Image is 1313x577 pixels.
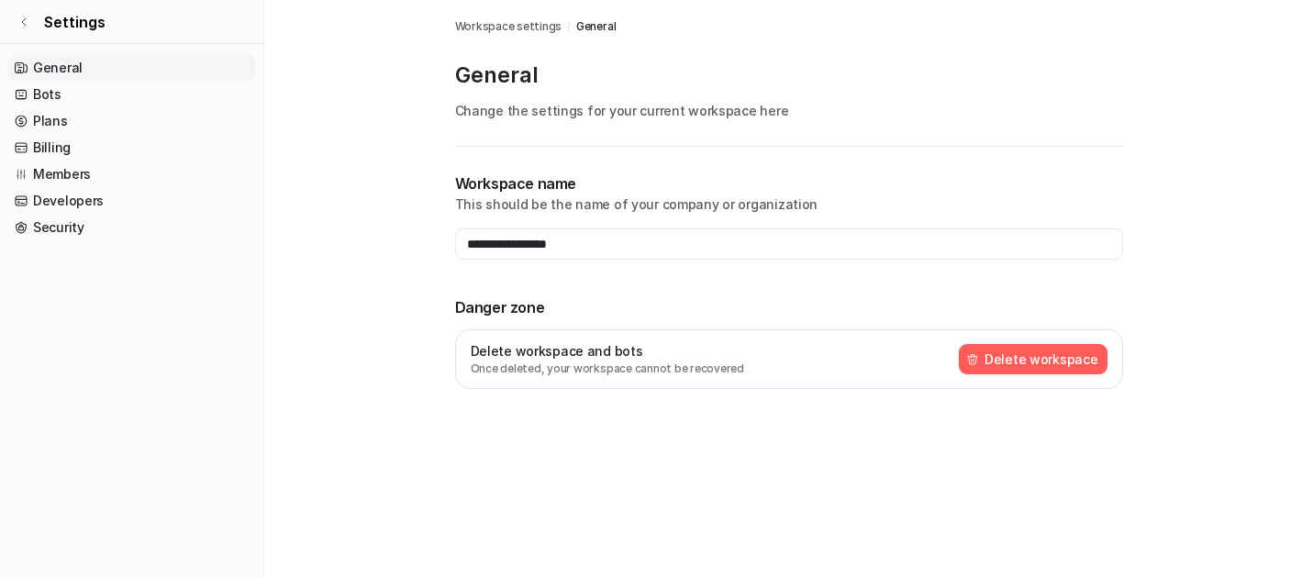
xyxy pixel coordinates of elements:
[7,82,256,107] a: Bots
[44,11,106,33] span: Settings
[471,361,744,377] p: Once deleted, your workspace cannot be recovered
[455,101,1123,120] p: Change the settings for your current workspace here
[455,172,1123,194] p: Workspace name
[959,344,1107,374] button: Delete workspace
[455,61,1123,90] p: General
[455,296,1123,318] p: Danger zone
[471,341,744,361] p: Delete workspace and bots
[7,108,256,134] a: Plans
[7,135,256,161] a: Billing
[567,18,571,35] span: /
[576,18,616,35] a: General
[455,18,562,35] a: Workspace settings
[7,161,256,187] a: Members
[455,194,1123,214] p: This should be the name of your company or organization
[7,215,256,240] a: Security
[7,188,256,214] a: Developers
[7,55,256,81] a: General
